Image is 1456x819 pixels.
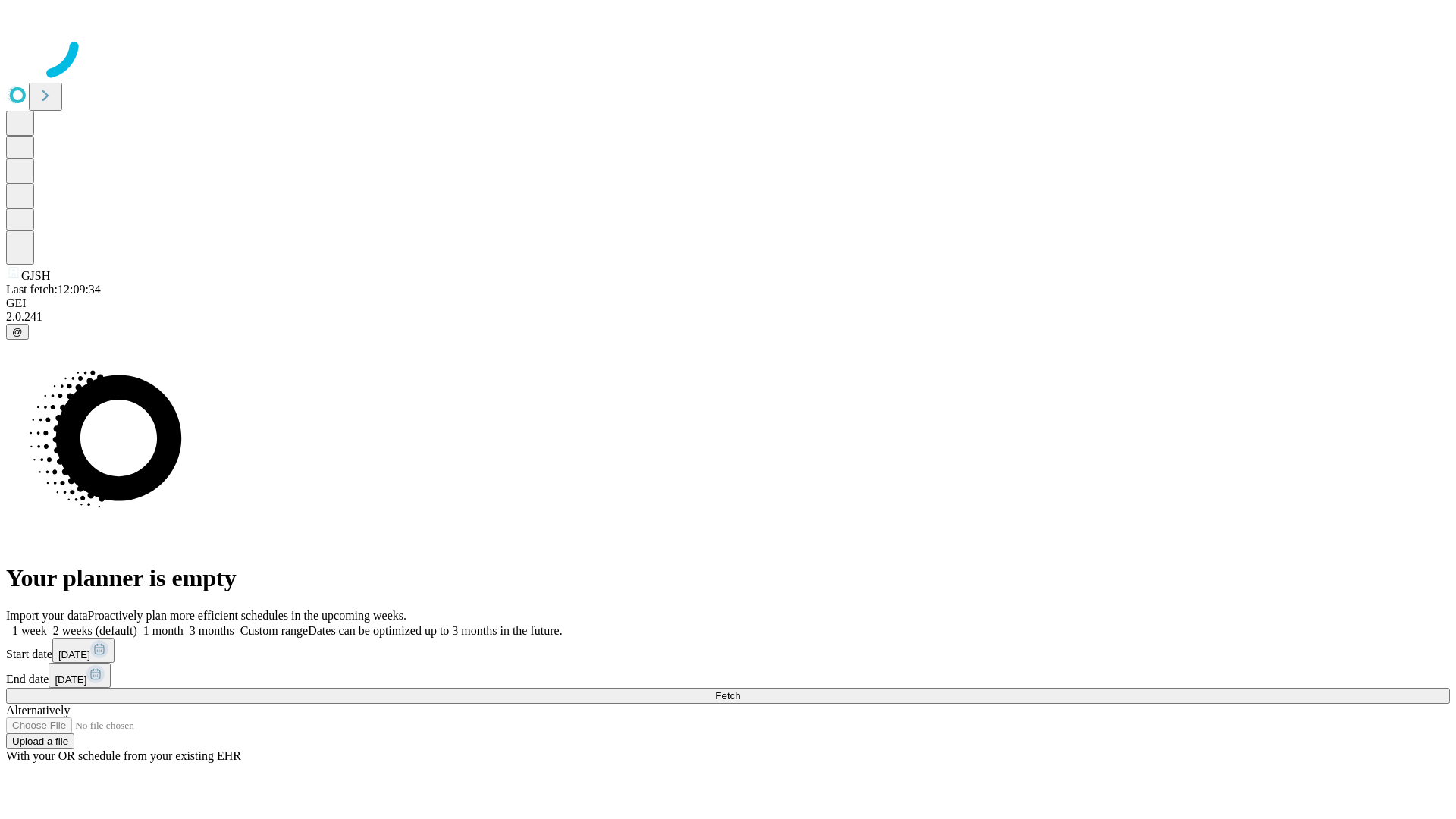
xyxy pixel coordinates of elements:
[12,326,23,337] span: @
[52,638,115,663] button: [DATE]
[6,609,88,622] span: Import your data
[308,624,562,637] span: Dates can be optimized up to 3 months in the future.
[58,649,90,661] span: [DATE]
[6,310,1450,324] div: 2.0.241
[49,663,111,688] button: [DATE]
[6,297,1450,310] div: GEI
[240,624,308,637] span: Custom range
[12,624,47,637] span: 1 week
[715,690,740,701] span: Fetch
[6,324,29,340] button: @
[6,749,241,762] span: With your OR schedule from your existing EHR
[6,688,1450,704] button: Fetch
[143,624,184,637] span: 1 month
[21,269,50,282] span: GJSH
[55,674,86,686] span: [DATE]
[6,564,1450,592] h1: Your planner is empty
[190,624,234,637] span: 3 months
[53,624,137,637] span: 2 weeks (default)
[88,609,406,622] span: Proactively plan more efficient schedules in the upcoming weeks.
[6,638,1450,663] div: Start date
[6,663,1450,688] div: End date
[6,283,101,296] span: Last fetch: 12:09:34
[6,733,74,749] button: Upload a file
[6,704,70,717] span: Alternatively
